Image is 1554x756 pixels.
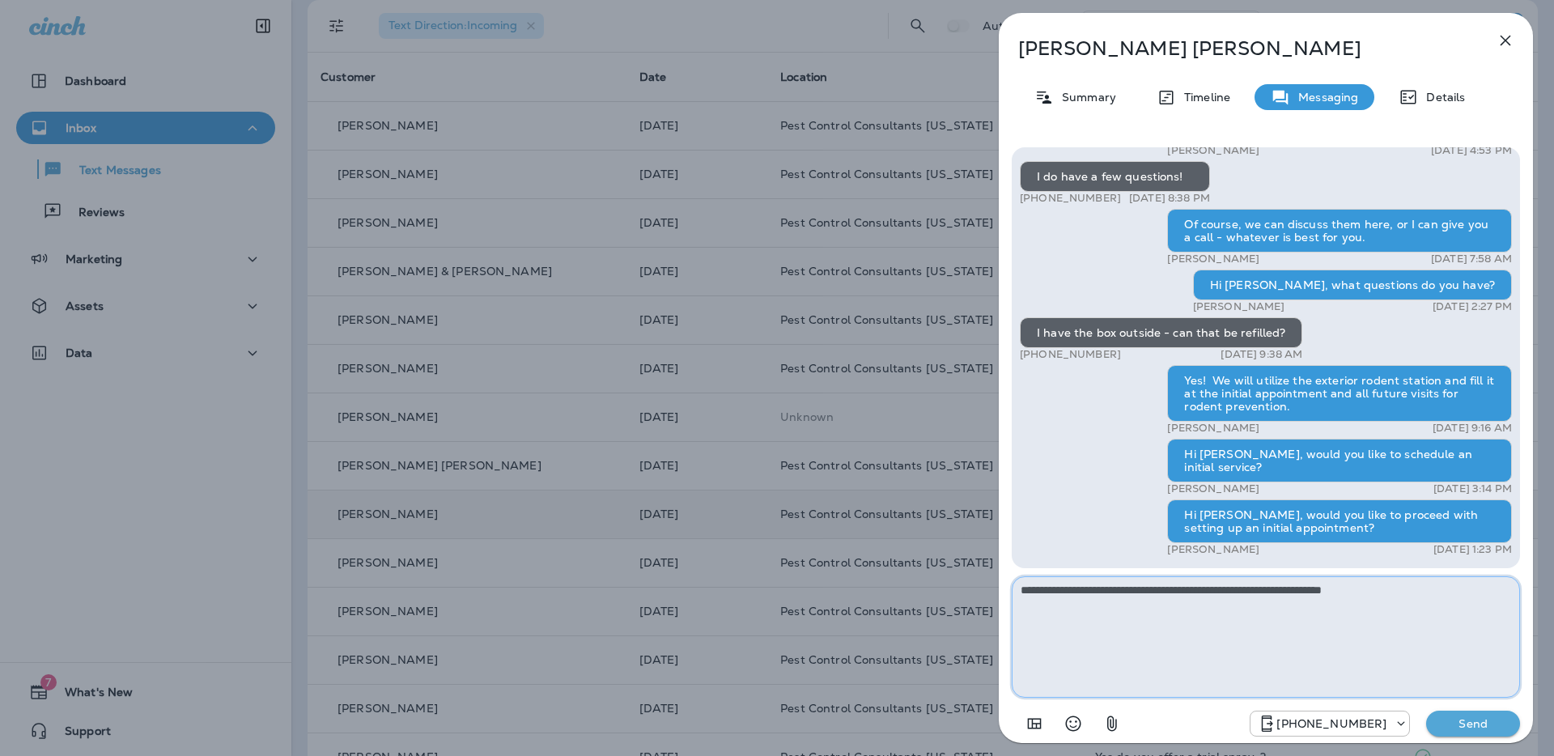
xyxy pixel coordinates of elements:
[1167,482,1259,495] p: [PERSON_NAME]
[1129,192,1210,205] p: [DATE] 8:38 PM
[1020,192,1121,205] p: [PHONE_NUMBER]
[1431,144,1512,157] p: [DATE] 4:53 PM
[1020,317,1302,348] div: I have the box outside - can that be refilled?
[1054,91,1116,104] p: Summary
[1418,91,1465,104] p: Details
[1167,439,1512,482] div: Hi [PERSON_NAME], would you like to schedule an initial service?
[1167,144,1259,157] p: [PERSON_NAME]
[1167,253,1259,265] p: [PERSON_NAME]
[1250,714,1409,733] div: +1 (815) 998-9676
[1433,482,1512,495] p: [DATE] 3:14 PM
[1426,711,1520,737] button: Send
[1193,300,1285,313] p: [PERSON_NAME]
[1433,300,1512,313] p: [DATE] 2:27 PM
[1167,365,1512,422] div: Yes! We will utilize the exterior rodent station and fill it at the initial appointment and all f...
[1020,161,1210,192] div: I do have a few questions!
[1020,348,1121,361] p: [PHONE_NUMBER]
[1221,348,1302,361] p: [DATE] 9:38 AM
[1167,209,1512,253] div: Of course, we can discuss them here, or I can give you a call - whatever is best for you.
[1276,717,1386,730] p: [PHONE_NUMBER]
[1431,253,1512,265] p: [DATE] 7:58 AM
[1433,422,1512,435] p: [DATE] 9:16 AM
[1176,91,1230,104] p: Timeline
[1290,91,1358,104] p: Messaging
[1018,37,1460,60] p: [PERSON_NAME] [PERSON_NAME]
[1167,499,1512,543] div: Hi [PERSON_NAME], would you like to proceed with setting up an initial appointment?
[1439,716,1507,731] p: Send
[1433,543,1512,556] p: [DATE] 1:23 PM
[1018,707,1051,740] button: Add in a premade template
[1193,270,1512,300] div: Hi [PERSON_NAME], what questions do you have?
[1167,422,1259,435] p: [PERSON_NAME]
[1167,543,1259,556] p: [PERSON_NAME]
[1057,707,1089,740] button: Select an emoji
